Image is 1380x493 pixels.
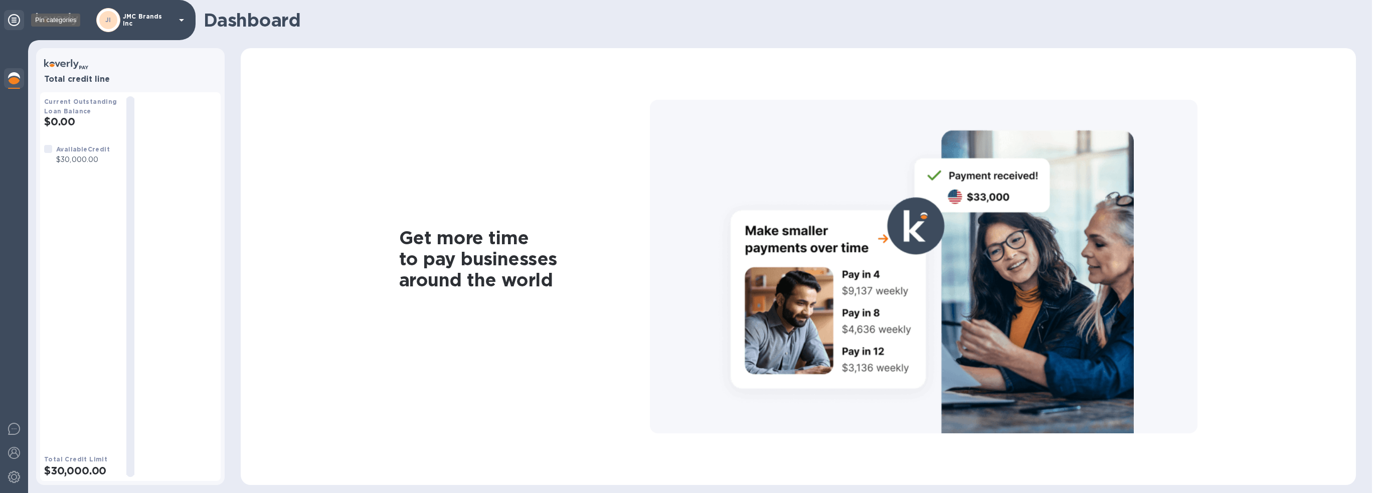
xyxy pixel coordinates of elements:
p: JMC Brands Inc [123,13,173,27]
img: Logo [36,13,78,25]
b: Current Outstanding Loan Balance [44,98,117,115]
b: Available Credit [56,145,110,153]
h1: Dashboard [204,10,1351,31]
h2: $30,000.00 [44,464,118,477]
h1: Get more time to pay businesses around the world [399,227,650,290]
h2: $0.00 [44,115,118,128]
b: Total Credit Limit [44,455,107,463]
h3: Total credit line [44,75,217,84]
p: $30,000.00 [56,154,110,165]
b: JI [105,16,111,24]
